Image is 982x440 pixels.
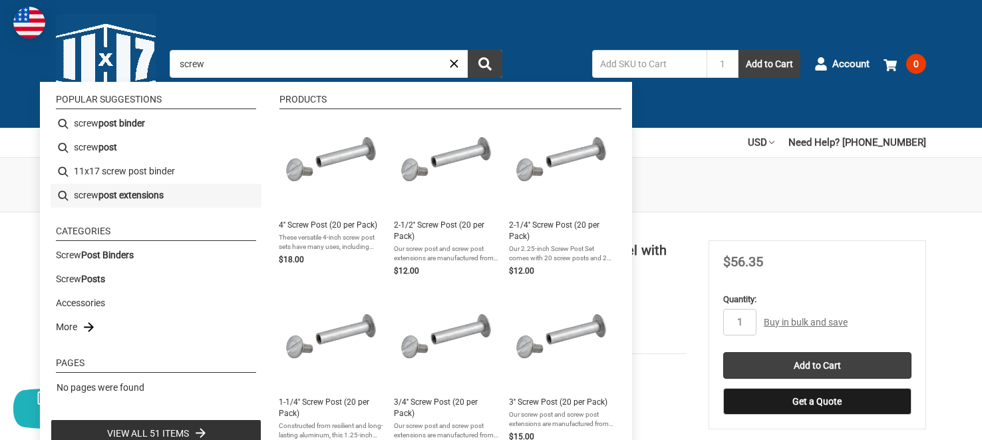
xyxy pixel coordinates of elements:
[814,47,870,81] a: Account
[51,184,261,208] li: screw post extensions
[279,117,383,278] a: 4'' Screw Post (20 per Pack)4'' Screw Post (20 per Pack)These versatile 4-inch screw post sets ha...
[394,421,498,440] span: Our screw post and screw post extensions are manufactured from a resilient aluminum. The screw po...
[56,95,256,109] li: Popular suggestions
[394,117,498,278] a: 2-1/2'' Screw Post (20 per Pack)2-1/2'' Screw Post (20 per Pack)Our screw post and screw post ext...
[273,112,389,283] li: 4'' Screw Post (20 per Pack)
[872,404,982,440] iframe: Google Customer Reviews
[283,294,379,391] img: 1-1/4'' Screw Post (20 per Pack)
[447,57,461,71] a: Close
[81,274,105,284] b: Posts
[283,117,379,214] img: 4'' Screw Post (20 per Pack)
[51,136,261,160] li: screw post
[51,160,261,184] li: 11x17 screw post binder
[56,226,256,241] li: Categories
[57,382,144,393] span: No pages were found
[98,116,145,130] b: post binder
[170,50,502,78] input: Search by keyword, brand or SKU
[398,294,494,391] img: 3/4'' Screw Post (20 per Pack)
[394,244,498,263] span: Our screw post and screw post extensions are manufactured from a resilient aluminum. The screw po...
[56,248,134,262] a: ScrewPost Binders
[509,266,534,276] span: $12.00
[56,272,105,286] a: ScrewPosts
[906,54,926,74] span: 0
[509,220,613,242] span: 2-1/4'' Screw Post (20 per Pack)
[723,254,763,270] span: $56.35
[13,387,193,430] button: Chat offline leave a message
[513,294,609,391] img: 3'' Screw Post (20 per Pack)
[788,128,926,157] a: Need Help? [PHONE_NUMBER]
[56,296,105,310] a: Accessories
[389,112,504,283] li: 2-1/2'' Screw Post (20 per Pack)
[279,220,383,231] span: 4'' Screw Post (20 per Pack)
[98,188,164,202] b: post extensions
[394,220,498,242] span: 2-1/2'' Screw Post (20 per Pack)
[592,50,707,78] input: Add SKU to Cart
[56,14,156,114] img: 11x17.com
[509,410,613,429] span: Our screw post and screw post extensions are manufactured from a resilient aluminum. The screw po...
[13,7,45,39] img: duty and tax information for United States
[279,397,383,419] span: 1-1/4'' Screw Post (20 per Pack)
[738,50,800,78] button: Add to Cart
[509,397,613,408] span: 3'' Screw Post (20 per Pack)
[832,57,870,72] span: Account
[51,316,261,339] li: More
[98,140,117,154] b: post
[51,268,261,292] li: ScrewPosts
[394,397,498,419] span: 3/4'' Screw Post (20 per Pack)
[51,112,261,136] li: screw post binder
[723,293,911,306] label: Quantity:
[56,358,256,373] li: Pages
[279,255,304,264] span: $18.00
[398,117,494,214] img: 2-1/2'' Screw Post (20 per Pack)
[279,421,383,440] span: Constructed from resilient and long-lasting aluminum, this 1.25-inch screw post set can be used o...
[279,95,621,109] li: Products
[509,244,613,263] span: Our 2.25-inch Screw Post Set comes with 20 screw posts and 20 screw heads to allow for extra vers...
[884,47,926,81] a: 0
[748,128,774,157] a: USD
[279,233,383,252] span: These versatile 4-inch screw post sets have many uses, including replacing fold-over metal fasten...
[394,266,419,276] span: $12.00
[764,317,848,328] a: Buy in bulk and save
[509,117,613,278] a: 2-1/4'' Screw Post (20 per Pack)2-1/4'' Screw Post (20 per Pack)Our 2.25-inch Screw Post Set come...
[81,250,134,260] b: Post Binders
[51,292,261,316] li: Accessories
[513,117,609,214] img: 2-1/4'' Screw Post (20 per Pack)
[723,388,911,415] button: Get a Quote
[723,352,911,379] input: Add to Cart
[504,112,619,283] li: 2-1/4'' Screw Post (20 per Pack)
[51,244,261,268] li: ScrewPost Binders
